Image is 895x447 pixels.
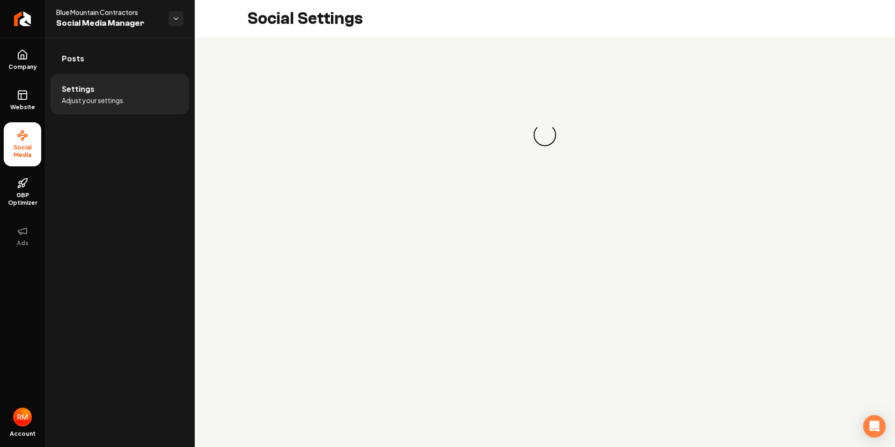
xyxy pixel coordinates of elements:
[62,83,95,95] span: Settings
[56,17,161,30] span: Social Media Manager
[4,42,41,78] a: Company
[62,96,125,105] span: Adjust your settings.
[10,430,36,438] span: Account
[4,192,41,207] span: GBP Optimizer
[14,11,31,26] img: Rebolt Logo
[863,415,886,438] div: Open Intercom Messenger
[13,239,32,247] span: Ads
[4,170,41,214] a: GBP Optimizer
[13,408,32,426] img: Rachel Musser
[4,144,41,159] span: Social Media
[51,44,189,74] a: Posts
[247,9,363,28] h2: Social Settings
[4,82,41,119] a: Website
[533,123,558,148] div: Loading
[5,63,41,71] span: Company
[62,53,84,64] span: Posts
[56,7,161,17] span: Blue Mountain Contractors
[13,408,32,426] button: Open user button
[4,218,41,254] button: Ads
[7,104,39,111] span: Website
